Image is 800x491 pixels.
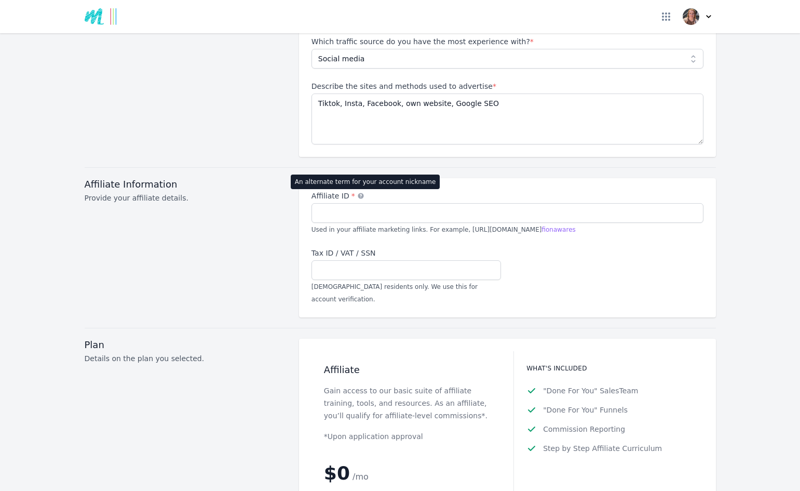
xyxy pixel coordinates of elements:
span: "Done For You" Funnels [543,405,628,416]
p: Details on the plan you selected. [85,353,287,364]
h3: What's included [526,364,690,373]
label: Affiliate ID [311,191,703,201]
label: Describe the sites and methods used to advertise [311,81,703,91]
span: "Done For You" SalesTeam [543,386,638,396]
span: Step by Step Affiliate Curriculum [543,443,662,454]
span: /mo [352,472,369,482]
div: An alternate term for your account nickname [291,175,440,189]
span: fionawares [541,226,575,233]
span: $0 [324,462,350,484]
h3: Plan [85,339,287,351]
span: Gain access to our basic suite of affiliate training, tools, and resources. As an affiliate, you’... [324,387,487,420]
span: Used in your affiliate marketing links. For example, [URL][DOMAIN_NAME] [311,226,576,233]
span: Commission Reporting [543,424,625,435]
h2: Affiliate [324,364,489,376]
span: *Upon application approval [324,432,423,441]
label: Which traffic source do you have the most experience with? [311,36,703,47]
h3: Affiliate Information [85,178,287,191]
p: Provide your affiliate details. [85,193,287,203]
span: [DEMOGRAPHIC_DATA] residents only. We use this for account verification. [311,283,478,303]
label: Tax ID / VAT / SSN [311,248,501,258]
